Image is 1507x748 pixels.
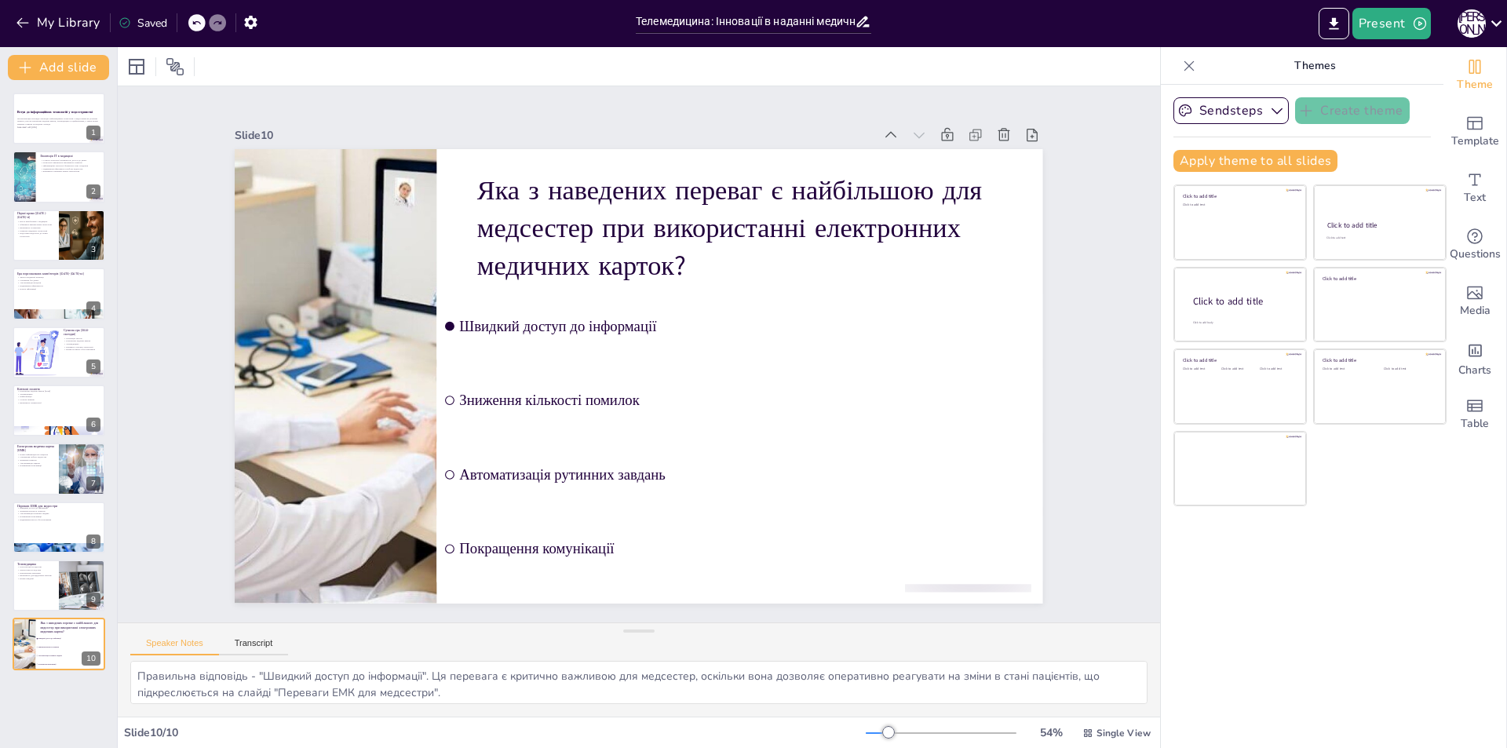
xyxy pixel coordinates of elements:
[1326,236,1431,240] div: Click to add text
[288,49,915,196] div: Slide 10
[17,506,100,509] p: Швидкий доступ до інформації
[1443,104,1506,160] div: Add ready made slides
[17,126,100,129] p: Generated with [URL]
[86,243,100,257] div: 3
[40,158,100,161] p: Сучасні технології покращують доступ до даних
[17,229,54,232] p: Розвиток медичних технологій
[64,348,100,351] p: Вплив на якість обслуговування
[17,392,100,396] p: Телемедицина
[13,210,105,261] div: 3
[124,725,866,740] div: Slide 10 / 10
[40,170,100,173] p: Важливість навчання новим технологіям
[86,359,100,374] div: 5
[86,418,100,432] div: 6
[40,161,100,164] p: Технології зменшують ймовірність помилок
[1202,47,1428,85] p: Themes
[1173,150,1337,172] button: Apply theme to all slides
[17,211,54,220] p: Перші кроки ([DATE]-[DATE]-ті)
[1443,160,1506,217] div: Add text boxes
[1183,367,1218,371] div: Click to add text
[13,151,105,203] div: 2
[40,153,100,158] p: Еволюція ІТ в медицині
[38,646,104,648] span: Зниження кількості помилок
[1183,203,1295,207] div: Click to add text
[64,339,100,342] p: Електронні медичні картки
[17,221,54,224] p: Вступ комп'ютерів у медицину
[13,268,105,319] div: 4
[13,93,105,144] div: 1
[17,387,100,392] p: Ключові поняття
[1193,321,1292,325] div: Click to add body
[40,166,100,170] p: Підвищення ефективності роботи медсестер
[421,499,989,636] span: Покращення комунікації
[86,476,100,491] div: 7
[13,327,105,378] div: 5
[1183,193,1295,199] div: Click to add title
[40,164,100,167] p: Інформаційні технології формують нові стандарти
[166,57,184,76] span: Position
[64,328,100,337] p: Сучасна ера (2010-сьогодні)
[1458,9,1486,38] div: А [PERSON_NAME]
[17,223,54,226] p: Обмежене використання технологій
[17,279,100,282] p: Створення баз даних
[64,337,100,340] p: Інтеграція систем
[1193,295,1294,308] div: Click to add title
[17,453,54,456] p: Повна інформація про пацієнта
[1443,386,1506,443] div: Add a table
[17,575,54,578] p: Важливість для віддалених районів
[1460,302,1491,319] span: Media
[40,621,100,634] p: Яка з наведених переваг є найбільшою для медсестер при використанні електронних медичних карток?
[1183,357,1295,363] div: Click to add title
[17,232,54,237] p: Підготовка медсестер до нових технологій
[17,287,100,290] p: Пошук інформації
[1032,725,1070,740] div: 54 %
[13,618,105,670] div: 10
[17,117,100,126] p: Ця презентація розглядає еволюцію інформаційних технологій у медсестринстві, ключові поняття, так...
[38,637,104,639] span: Швидкий доступ до інформації
[1096,727,1151,739] span: Single View
[1450,246,1501,263] span: Questions
[17,577,54,580] p: Вплив пандемії
[64,342,100,345] p: Телемедицина
[1323,367,1372,371] div: Click to add text
[38,663,104,665] span: Покращення комунікації
[1443,217,1506,273] div: Get real-time input from your audience
[1295,97,1410,124] button: Create theme
[1319,8,1349,39] button: Export to PowerPoint
[17,462,54,465] p: Автоматизація завдань
[17,401,100,404] p: Важливість термінології
[17,389,100,392] p: Електронні медичні картки (ЕМК)
[17,398,100,401] p: Сучасні терміни
[1464,189,1486,206] span: Text
[468,282,1035,418] span: Швидкий доступ до інформації
[13,560,105,611] div: 9
[130,638,219,655] button: Speaker Notes
[1221,367,1257,371] div: Click to add text
[124,54,149,79] div: Layout
[17,512,100,515] p: Автоматизація рутинних завдань
[17,509,100,513] p: Зниження кількості помилок
[1458,8,1486,39] button: А [PERSON_NAME]
[1260,367,1295,371] div: Click to add text
[1327,221,1432,230] div: Click to add title
[452,354,1020,491] span: Зниження кількості помилок
[13,502,105,553] div: 8
[86,301,100,316] div: 4
[17,571,54,575] p: Призначення лікування
[1457,76,1493,93] span: Theme
[82,651,100,666] div: 10
[17,456,54,459] p: Спрощення роботи медсестер
[1323,357,1435,363] div: Click to add title
[1458,362,1491,379] span: Charts
[17,444,54,453] p: Електронна медична картка (ЕМК)
[1461,415,1489,432] span: Table
[1443,47,1506,104] div: Change the overall theme
[1443,273,1506,330] div: Add images, graphics, shapes or video
[13,385,105,436] div: 6
[436,426,1004,563] span: Автоматизація рутинних завдань
[17,396,100,399] p: Цифровізація
[17,110,93,114] strong: Вступ до інформаційних технологій у медсестринстві
[17,285,100,288] p: Підвищення ефективності
[17,503,100,508] p: Переваги ЕМК для медсестри
[17,459,54,462] p: Зниження помилок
